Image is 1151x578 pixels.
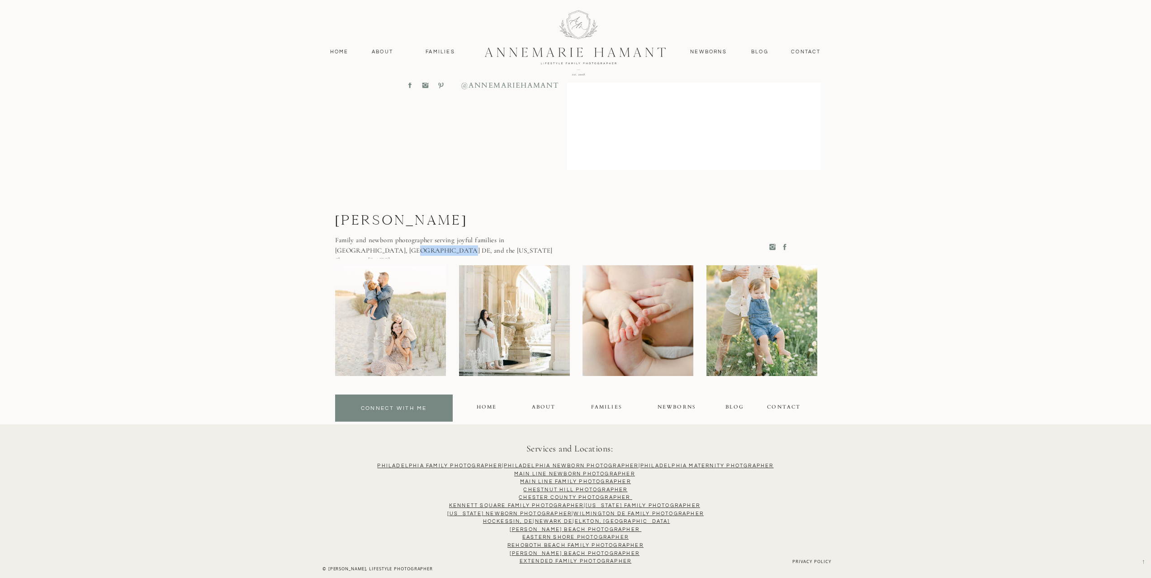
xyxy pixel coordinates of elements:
[520,559,632,564] a: Extended Family PHotographer
[507,543,644,548] a: ReHOBOTH BEACH FAMILY PHOTOGRAPHER
[725,403,743,414] a: blog
[767,403,802,414] a: contact
[573,511,704,516] a: Wilmington DE FAMILY PHOTOGRAPHER
[477,403,496,414] a: Home
[657,403,697,414] a: NEWBORNS
[523,487,627,492] a: CHESTNUT HILL PHOTOGRAPHER
[687,48,730,56] a: Newborns
[449,503,584,508] a: Kennett Square Family PhotograPHER
[591,403,621,414] a: FAMILIES
[781,558,831,567] a: Privacy Policy
[347,442,792,457] h3: Services and Locations:
[335,212,521,231] p: [PERSON_NAME]
[786,48,826,56] a: contact
[1139,551,1146,565] a: →
[369,48,396,56] a: About
[532,403,555,414] a: About
[13,462,1138,550] p: | | | | | |
[575,519,670,524] a: Elkton, [GEOGRAPHIC_DATA]
[483,519,533,524] a: Hockessin, DE
[305,565,450,574] div: © [PERSON_NAME], Lifestyle PhotographER
[504,463,639,468] a: Philadelphia NEWBORN PHOTOGRAPHER
[520,479,631,484] a: Main Line Family PhotograPHER
[640,463,774,468] a: Philadelphia Maternity Photgrapher
[447,511,572,516] a: [US_STATE] NEWBORN PHOTOGRAPHER
[326,48,353,56] a: Home
[377,463,502,468] a: Philadelphia Family Photographer
[749,48,771,56] a: Blog
[335,235,555,258] p: Family and newborn photographer serving joyful families in [GEOGRAPHIC_DATA], [GEOGRAPHIC_DATA] D...
[510,527,639,532] a: [PERSON_NAME] Beach Photographer
[420,48,461,56] a: Families
[535,519,573,524] a: Newark DE
[510,551,639,556] a: [PERSON_NAME] Beach PhotogRAPHER
[514,471,635,476] a: MAIN LINE NEWBORN PHOTOGRAPHER
[522,535,629,540] a: Eastern Shore Photographer
[337,404,450,414] a: connect with me
[519,495,630,500] a: Chester County PHOTOGRAPHER
[586,503,700,508] a: [US_STATE] Family Photographer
